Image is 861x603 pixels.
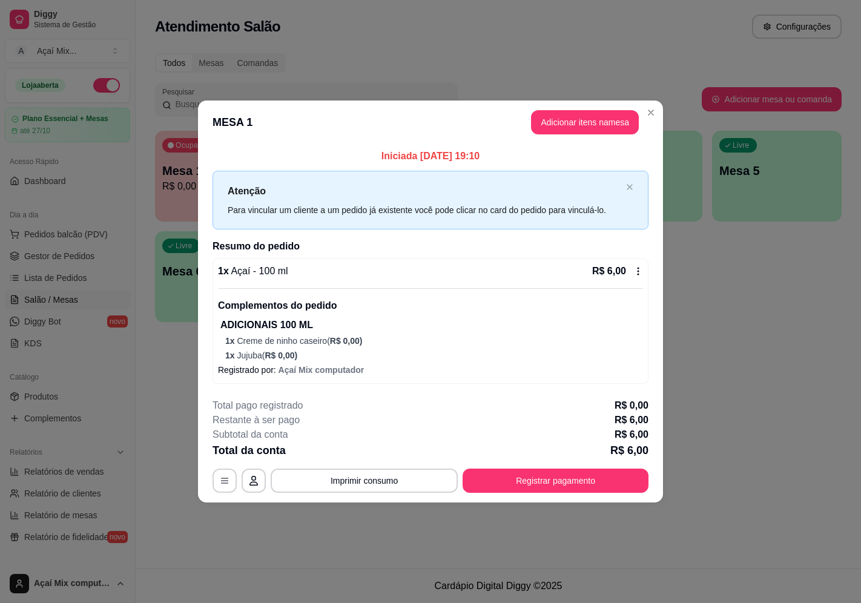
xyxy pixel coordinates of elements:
span: 1 x [225,336,237,346]
button: close [626,183,633,191]
p: Atenção [228,183,621,199]
span: 1 x [225,351,237,360]
button: Close [641,103,661,122]
h2: Resumo do pedido [213,239,648,254]
p: Iniciada [DATE] 19:10 [213,149,648,163]
p: R$ 6,00 [615,427,648,442]
p: Total da conta [213,442,286,459]
p: Restante à ser pago [213,413,300,427]
p: Jujuba ( [225,349,643,361]
p: R$ 6,00 [592,264,626,278]
span: R$ 0,00 ) [265,351,297,360]
p: Complementos do pedido [218,298,643,313]
span: Açaí - 100 ml [229,266,288,276]
button: Adicionar itens namesa [531,110,639,134]
div: Para vincular um cliente a um pedido já existente você pode clicar no card do pedido para vinculá... [228,203,621,217]
header: MESA 1 [198,100,663,144]
p: Subtotal da conta [213,427,288,442]
button: Registrar pagamento [463,469,648,493]
p: Creme de ninho caseiro ( [225,335,643,347]
button: Imprimir consumo [271,469,458,493]
p: R$ 6,00 [610,442,648,459]
p: Registrado por: [218,364,643,376]
p: ADICIONAIS 100 ML [220,318,643,332]
p: Total pago registrado [213,398,303,413]
span: Açaí Mix computador [279,365,365,375]
p: R$ 6,00 [615,413,648,427]
span: R$ 0,00 ) [330,336,363,346]
p: R$ 0,00 [615,398,648,413]
p: 1 x [218,264,288,278]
